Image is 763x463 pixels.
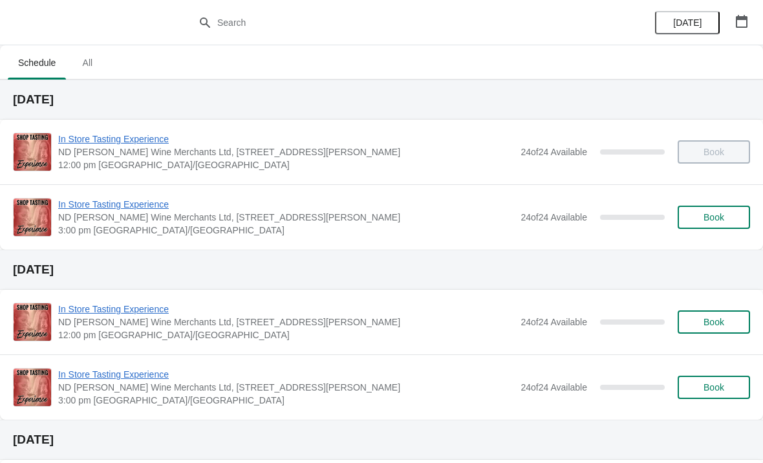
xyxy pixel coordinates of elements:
span: In Store Tasting Experience [58,133,514,145]
button: [DATE] [655,11,720,34]
span: Book [704,382,724,393]
span: Book [704,317,724,327]
img: In Store Tasting Experience | ND John Wine Merchants Ltd, 90 Walter Road, Swansea SA1 4QF, UK | 1... [14,303,51,341]
span: Schedule [8,51,66,74]
input: Search [217,11,572,34]
button: Book [678,206,750,229]
span: ND [PERSON_NAME] Wine Merchants Ltd, [STREET_ADDRESS][PERSON_NAME] [58,145,514,158]
h2: [DATE] [13,93,750,106]
span: 3:00 pm [GEOGRAPHIC_DATA]/[GEOGRAPHIC_DATA] [58,394,514,407]
span: 24 of 24 Available [521,317,587,327]
span: In Store Tasting Experience [58,198,514,211]
img: In Store Tasting Experience | ND John Wine Merchants Ltd, 90 Walter Road, Swansea SA1 4QF, UK | 3... [14,369,51,406]
h2: [DATE] [13,433,750,446]
span: All [71,51,103,74]
span: 12:00 pm [GEOGRAPHIC_DATA]/[GEOGRAPHIC_DATA] [58,328,514,341]
button: Book [678,310,750,334]
h2: [DATE] [13,263,750,276]
span: [DATE] [673,17,702,28]
span: ND [PERSON_NAME] Wine Merchants Ltd, [STREET_ADDRESS][PERSON_NAME] [58,381,514,394]
span: In Store Tasting Experience [58,368,514,381]
button: Book [678,376,750,399]
span: 24 of 24 Available [521,212,587,222]
img: In Store Tasting Experience | ND John Wine Merchants Ltd, 90 Walter Road, Swansea SA1 4QF, UK | 3... [14,199,51,236]
span: ND [PERSON_NAME] Wine Merchants Ltd, [STREET_ADDRESS][PERSON_NAME] [58,316,514,328]
span: 3:00 pm [GEOGRAPHIC_DATA]/[GEOGRAPHIC_DATA] [58,224,514,237]
span: 24 of 24 Available [521,382,587,393]
span: In Store Tasting Experience [58,303,514,316]
span: 24 of 24 Available [521,147,587,157]
span: 12:00 pm [GEOGRAPHIC_DATA]/[GEOGRAPHIC_DATA] [58,158,514,171]
span: ND [PERSON_NAME] Wine Merchants Ltd, [STREET_ADDRESS][PERSON_NAME] [58,211,514,224]
img: In Store Tasting Experience | ND John Wine Merchants Ltd, 90 Walter Road, Swansea SA1 4QF, UK | 1... [14,133,51,171]
span: Book [704,212,724,222]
